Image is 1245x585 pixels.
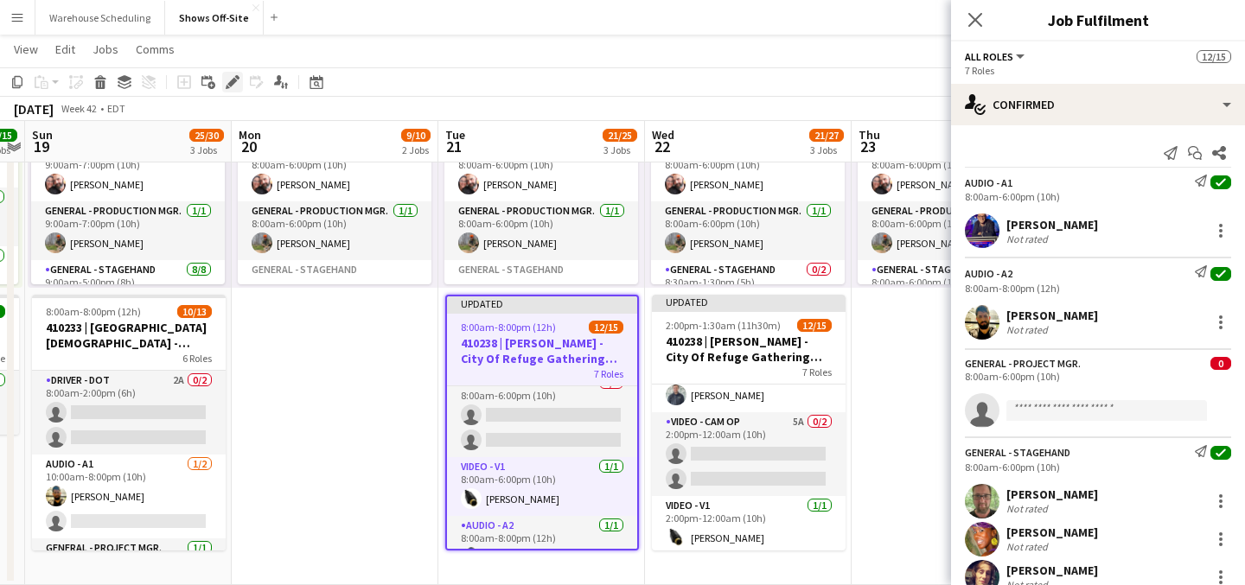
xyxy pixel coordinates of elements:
div: 3 Jobs [603,143,636,156]
div: 8:00am-8:00pm (12h) [965,282,1231,295]
h3: 410238 | [PERSON_NAME] - City Of Refuge Gathering 2025 [447,335,637,366]
div: Not rated [1006,323,1051,336]
div: EDT [107,102,125,115]
span: Week 42 [57,102,100,115]
span: View [14,41,38,57]
div: 8:00am-6:00pm (10h) [965,461,1231,474]
span: 21 [443,137,465,156]
app-card-role-placeholder: General - Stagehand [238,260,431,494]
h3: Job Fulfilment [951,9,1245,31]
span: Tue [445,127,465,143]
div: 3 Jobs [190,143,223,156]
div: Audio - A1 [965,176,1012,189]
app-card-role: General - Stagehand0/28:30am-1:30pm (5h) [651,260,845,494]
div: Updated [652,295,846,308]
span: Wed [652,127,674,143]
app-card-role: Video - V11/12:00pm-12:00am (10h)[PERSON_NAME] [652,496,846,555]
app-card-role: Audio - A11/210:00am-8:00pm (10h)[PERSON_NAME] [32,455,226,538]
app-card-role: General - Production Mgr.1/18:00am-6:00pm (10h)[PERSON_NAME] [651,201,845,260]
span: 19 [29,137,53,156]
span: 21/25 [603,129,637,142]
app-job-card: Updated2:00pm-1:30am (11h30m) (Thu)12/15410238 | [PERSON_NAME] - City Of Refuge Gathering 20257 R... [652,295,846,550]
span: Mon [239,127,261,143]
app-card-role: General - Breakout Tech1/18:00am-6:00pm (10h)[PERSON_NAME] [238,143,431,201]
app-card-role: General - Breakout Tech1/18:00am-6:00pm (10h)[PERSON_NAME] [651,143,845,201]
button: Warehouse Scheduling [35,1,165,35]
span: 12/15 [797,319,832,332]
app-card-role: General - Production Mgr.1/18:00am-6:00pm (10h)[PERSON_NAME] [858,201,1051,260]
app-card-role: Driver - DOT2A0/28:00am-2:00pm (6h) [32,371,226,455]
a: Comms [129,38,182,60]
span: 10/13 [177,305,212,318]
div: Not rated [1006,540,1051,553]
div: [DATE] [14,100,54,118]
span: 22 [649,137,674,156]
span: 6 Roles [182,352,212,365]
div: [PERSON_NAME] [1006,486,1098,502]
div: 3 Jobs [810,143,843,156]
app-card-role: General - Breakout Tech1/18:00am-6:00pm (10h)[PERSON_NAME] [858,143,1051,201]
div: Audio - A2 [965,267,1012,280]
app-card-role: General - Stagehand8/88:00am-6:00pm (10h) [858,260,1051,494]
div: Not rated [1006,502,1051,515]
app-card-role: General - Production Mgr.1/19:00am-7:00pm (10h)[PERSON_NAME] [31,201,225,260]
button: All roles [965,50,1027,63]
span: 25/30 [189,129,224,142]
app-card-role: Video - Cam Op0/28:00am-6:00pm (10h) [447,373,637,457]
app-job-card: 8:00am-8:00pm (12h)10/13410233 | [GEOGRAPHIC_DATA][DEMOGRAPHIC_DATA] - Frequency Camp FFA 20256 R... [32,295,226,550]
div: [PERSON_NAME] [1006,563,1098,578]
span: 8:00am-8:00pm (12h) [461,321,556,334]
span: 9/10 [401,129,431,142]
div: General - Stagehand [965,446,1070,459]
app-card-role: General - Production Mgr.1/18:00am-6:00pm (10h)[PERSON_NAME] [238,201,431,260]
app-card-role: Video - Cam Op5A0/22:00pm-12:00am (10h) [652,412,846,496]
span: All roles [965,50,1013,63]
span: Sun [32,127,53,143]
div: 7 Roles [965,64,1231,77]
span: 20 [236,137,261,156]
div: 8:00am-6:00pm (10h) [965,190,1231,203]
div: Updated [447,296,637,310]
div: [PERSON_NAME] [1006,217,1098,232]
div: 8:00am-6:00pm (10h) [965,370,1231,383]
div: Confirmed [951,84,1245,125]
a: Jobs [86,38,125,60]
span: 23 [856,137,880,156]
div: [PERSON_NAME] [1006,525,1098,540]
app-card-role: General - Stagehand8/89:00am-5:00pm (8h) [31,260,225,499]
div: 2 Jobs [402,143,430,156]
span: 7 Roles [802,366,832,378]
span: 21/27 [809,129,844,142]
app-card-role: General - Breakout Tech1/18:00am-6:00pm (10h)[PERSON_NAME] [444,143,638,201]
span: 8:00am-8:00pm (12h) [46,305,141,318]
span: 12/15 [1197,50,1231,63]
app-card-role: Video - V11/18:00am-6:00pm (10h)[PERSON_NAME] [447,457,637,516]
span: Jobs [93,41,118,57]
h3: 410233 | [GEOGRAPHIC_DATA][DEMOGRAPHIC_DATA] - Frequency Camp FFA 2025 [32,320,226,351]
a: View [7,38,45,60]
app-card-role: General - Breakout Tech1/19:00am-7:00pm (10h)[PERSON_NAME] [31,143,225,201]
span: Thu [859,127,880,143]
span: Comms [136,41,175,57]
div: Not rated [1006,232,1051,245]
a: Edit [48,38,82,60]
span: 2:00pm-1:30am (11h30m) (Thu) [666,319,797,332]
span: 0 [1210,357,1231,370]
app-card-role: General - Production Mgr.1/18:00am-6:00pm (10h)[PERSON_NAME] [444,201,638,260]
span: 7 Roles [594,367,623,380]
span: 12/15 [589,321,623,334]
button: Shows Off-Site [165,1,264,35]
h3: 410238 | [PERSON_NAME] - City Of Refuge Gathering 2025 [652,334,846,365]
app-card-role-placeholder: General - Stagehand [444,260,638,494]
app-card-role: Audio - A21/18:00am-8:00pm (12h) [447,516,637,575]
div: General - Project Mgr. [965,357,1081,370]
span: Edit [55,41,75,57]
div: [PERSON_NAME] [1006,308,1098,323]
app-job-card: Updated8:00am-8:00pm (12h)12/15410238 | [PERSON_NAME] - City Of Refuge Gathering 20257 Roles[PERS... [445,295,639,550]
